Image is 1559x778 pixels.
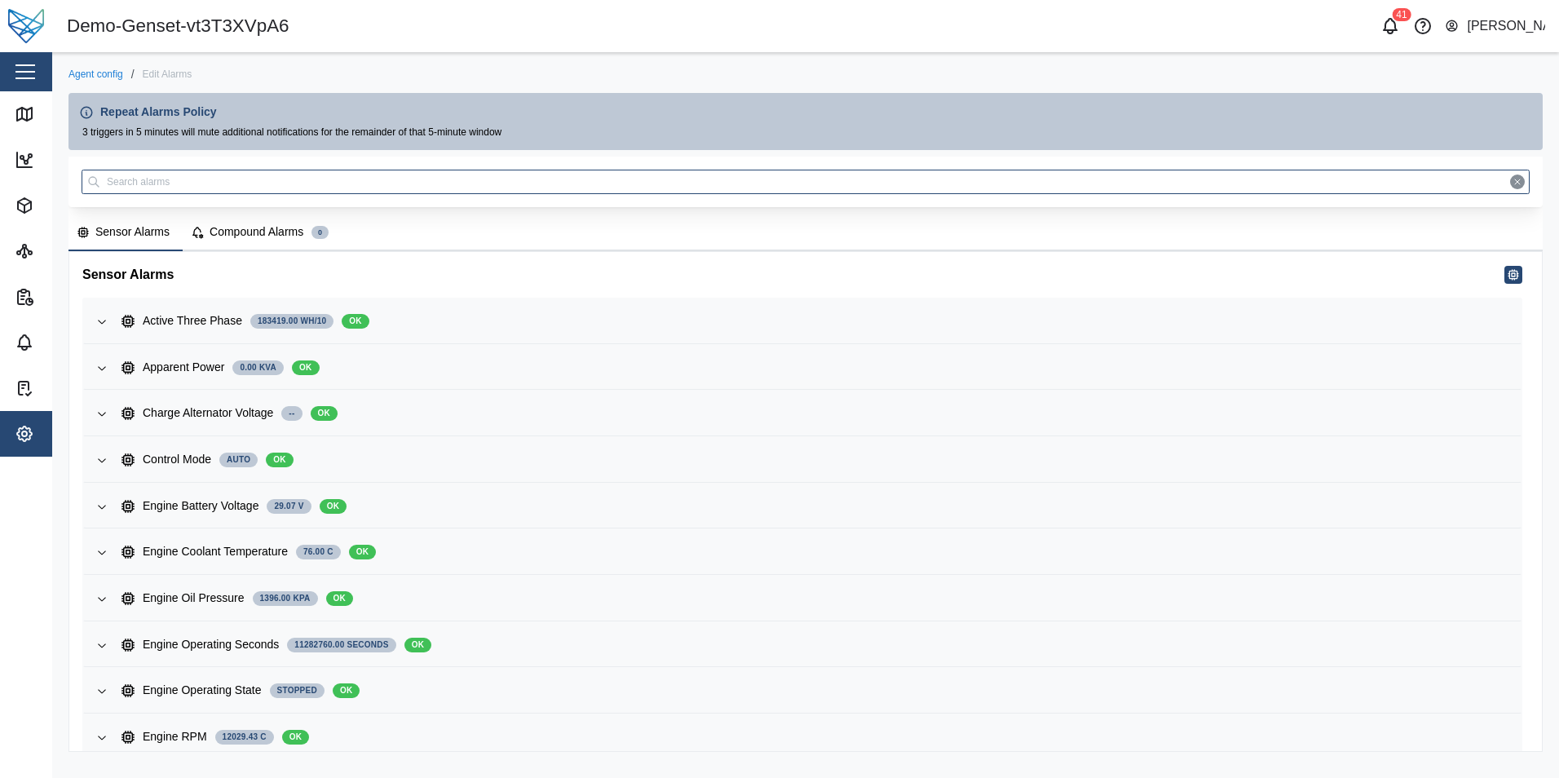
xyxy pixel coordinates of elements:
button: Apparent Power0.00 KVAOK [84,346,1521,390]
span: OK [412,639,425,652]
a: Agent config [68,69,123,79]
img: Main Logo [8,8,44,44]
div: [PERSON_NAME] [1467,16,1545,37]
span: 12029.43 C [223,731,267,744]
input: Search alarms [82,170,1530,194]
div: Alarms [42,334,91,351]
span: 76.00 C [303,546,333,559]
span: 29.07 V [274,500,303,513]
div: Engine Operating State [143,682,262,700]
span: 11282760.00 Seconds [294,639,388,652]
span: -- [289,407,294,420]
div: Engine Operating Seconds [143,636,279,654]
button: Engine Coolant Temperature76.00 COK [84,530,1521,574]
div: 41 [1392,8,1411,21]
button: Control ModeAUTOOK [84,438,1521,482]
span: OK [299,361,312,374]
div: Edit Alarms [143,69,192,79]
span: OK [327,500,340,513]
span: 1396.00 kPa [260,592,311,605]
span: OK [289,731,303,744]
button: Engine Battery Voltage29.07 VOK [84,484,1521,528]
button: Engine Oil Pressure1396.00 kPaOK [84,577,1521,621]
span: OK [349,315,362,328]
span: Repeat Alarms Policy [100,104,217,122]
div: 3 triggers in 5 minutes will mute additional notifications for the remainder of that 5‑minute window [82,125,1532,140]
div: Settings [42,425,97,443]
div: Engine Coolant Temperature [143,543,288,561]
span: STOPPED [277,684,317,697]
div: Active Three Phase [143,312,242,330]
div: Engine RPM [143,728,207,746]
span: OK [356,546,369,559]
span: AUTO [227,453,250,466]
h5: Sensor Alarms [82,265,174,285]
span: 183419.00 Wh/10 [258,315,326,328]
div: Demo-Genset-vt3T3XVpA6 [67,12,289,41]
div: Engine Battery Voltage [143,497,258,515]
div: Sensor Alarms [95,223,170,241]
div: Control Mode [143,451,211,469]
span: OK [333,592,347,605]
button: Active Three Phase183419.00 Wh/10OK [84,299,1521,343]
button: Charge Alternator Voltage--OK [84,391,1521,435]
div: Apparent Power [143,359,224,377]
div: Dashboard [42,151,112,169]
div: Compound Alarms [210,223,303,241]
div: Map [42,105,77,123]
span: OK [318,407,331,420]
button: Engine Operating Seconds11282760.00 SecondsOK [84,623,1521,667]
div: Sites [42,242,81,260]
div: Tasks [42,379,85,397]
div: Assets [42,197,90,214]
span: 0 [318,227,322,238]
span: OK [273,453,286,466]
button: Engine RPM12029.43 COK [84,715,1521,759]
div: Charge Alternator Voltage [143,404,273,422]
span: OK [340,684,353,697]
button: Engine Operating StateSTOPPEDOK [84,669,1521,713]
div: Engine Oil Pressure [143,590,245,608]
div: / [131,69,135,80]
span: 0.00 KVA [240,361,276,374]
div: Reports [42,288,95,306]
button: [PERSON_NAME] [1444,15,1546,38]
